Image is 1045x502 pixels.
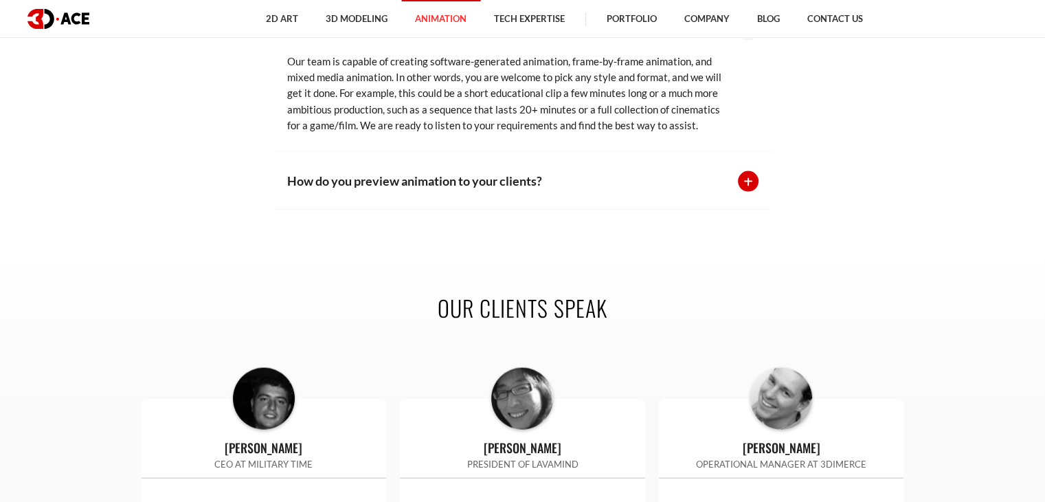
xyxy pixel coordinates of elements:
[287,40,724,134] div: Our team is capable of creating software-generated animation, frame-by-frame animation, and mixed...
[400,457,645,471] p: President of LavaMind
[659,438,904,457] p: [PERSON_NAME]
[287,171,724,190] p: How do you preview animation to your clients?
[142,292,904,323] h2: Our clients speak
[27,9,89,29] img: logo dark
[142,457,387,471] p: CEO at Military Time
[142,438,387,457] p: [PERSON_NAME]
[400,438,645,457] p: [PERSON_NAME]
[659,457,904,471] p: Operational Manager at 3DIMERCE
